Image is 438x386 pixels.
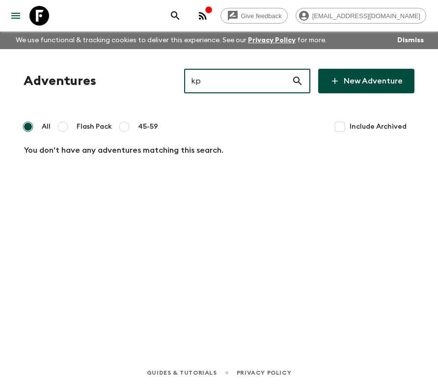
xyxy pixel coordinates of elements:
p: You don't have any adventures matching this search. [24,144,414,156]
span: Flash Pack [77,122,112,132]
a: Privacy Policy [237,367,291,378]
button: search adventures [165,6,185,26]
a: Privacy Policy [248,37,296,44]
span: [EMAIL_ADDRESS][DOMAIN_NAME] [307,12,426,20]
div: [EMAIL_ADDRESS][DOMAIN_NAME] [296,8,426,24]
p: We use functional & tracking cookies to deliver this experience. See our for more. [12,31,330,49]
button: Dismiss [395,33,426,47]
span: 45-59 [138,122,158,132]
h1: Adventures [24,71,96,91]
span: Include Archived [350,122,407,132]
button: menu [6,6,26,26]
span: All [42,122,51,132]
a: New Adventure [318,69,414,93]
a: Give feedback [220,8,288,24]
input: e.g. AR1, Argentina [184,67,292,95]
a: Guides & Tutorials [147,367,217,378]
span: Give feedback [236,12,287,20]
